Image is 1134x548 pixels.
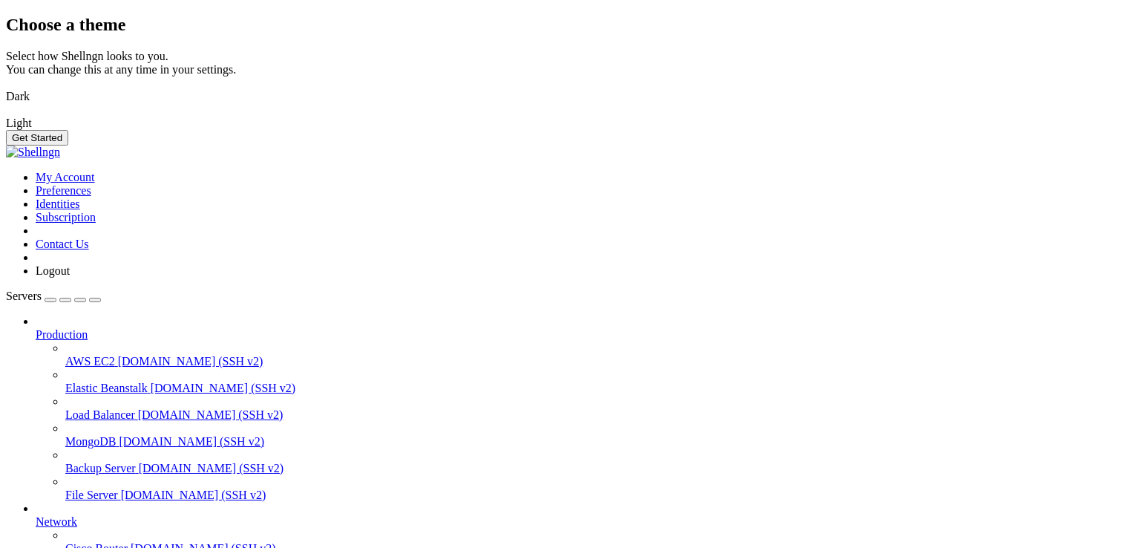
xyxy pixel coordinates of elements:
[65,382,1128,395] a: Elastic Beanstalk [DOMAIN_NAME] (SSH v2)
[36,184,91,197] a: Preferences
[65,475,1128,502] li: File Server [DOMAIN_NAME] (SSH v2)
[6,90,1128,103] div: Dark
[65,382,148,394] span: Elastic Beanstalk
[65,489,118,501] span: File Server
[65,462,136,474] span: Backup Server
[6,290,42,302] span: Servers
[65,342,1128,368] li: AWS EC2 [DOMAIN_NAME] (SSH v2)
[36,328,88,341] span: Production
[36,515,1128,529] a: Network
[65,448,1128,475] li: Backup Server [DOMAIN_NAME] (SSH v2)
[6,290,101,302] a: Servers
[6,130,68,146] button: Get Started
[65,355,1128,368] a: AWS EC2 [DOMAIN_NAME] (SSH v2)
[65,435,116,448] span: MongoDB
[118,355,263,368] span: [DOMAIN_NAME] (SSH v2)
[138,408,283,421] span: [DOMAIN_NAME] (SSH v2)
[36,238,89,250] a: Contact Us
[65,462,1128,475] a: Backup Server [DOMAIN_NAME] (SSH v2)
[36,328,1128,342] a: Production
[6,117,1128,130] div: Light
[36,515,77,528] span: Network
[65,489,1128,502] a: File Server [DOMAIN_NAME] (SSH v2)
[36,198,80,210] a: Identities
[121,489,266,501] span: [DOMAIN_NAME] (SSH v2)
[65,408,1128,422] a: Load Balancer [DOMAIN_NAME] (SSH v2)
[6,15,1128,35] h2: Choose a theme
[36,315,1128,502] li: Production
[36,211,96,224] a: Subscription
[6,50,1128,76] div: Select how Shellngn looks to you. You can change this at any time in your settings.
[36,171,95,183] a: My Account
[65,355,115,368] span: AWS EC2
[151,382,296,394] span: [DOMAIN_NAME] (SSH v2)
[65,422,1128,448] li: MongoDB [DOMAIN_NAME] (SSH v2)
[65,435,1128,448] a: MongoDB [DOMAIN_NAME] (SSH v2)
[65,408,135,421] span: Load Balancer
[36,264,70,277] a: Logout
[65,395,1128,422] li: Load Balancer [DOMAIN_NAME] (SSH v2)
[119,435,264,448] span: [DOMAIN_NAME] (SSH v2)
[6,146,60,159] img: Shellngn
[139,462,284,474] span: [DOMAIN_NAME] (SSH v2)
[65,368,1128,395] li: Elastic Beanstalk [DOMAIN_NAME] (SSH v2)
